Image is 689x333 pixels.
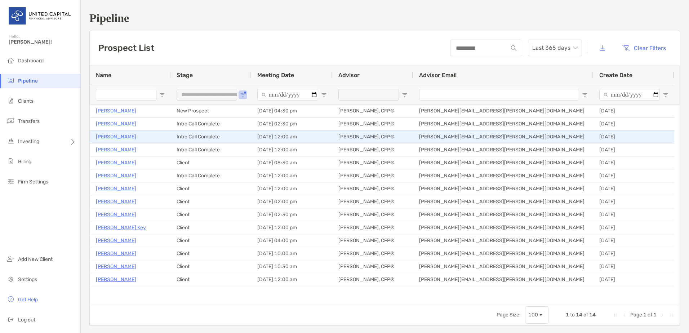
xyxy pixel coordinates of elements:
[252,105,333,117] div: [DATE] 04:30 pm
[96,197,136,206] a: [PERSON_NAME]
[96,119,136,128] a: [PERSON_NAME]
[96,184,136,193] a: [PERSON_NAME]
[659,312,665,318] div: Next Page
[171,234,252,247] div: Client
[413,182,594,195] div: [PERSON_NAME][EMAIL_ADDRESS][PERSON_NAME][DOMAIN_NAME]
[159,92,165,98] button: Open Filter Menu
[171,156,252,169] div: Client
[413,105,594,117] div: [PERSON_NAME][EMAIL_ADDRESS][PERSON_NAME][DOMAIN_NAME]
[528,312,538,318] div: 100
[630,312,642,318] span: Page
[668,312,674,318] div: Last Page
[257,89,318,101] input: Meeting Date Filter Input
[252,143,333,156] div: [DATE] 12:00 am
[171,130,252,143] div: Intro Call Complete
[594,221,674,234] div: [DATE]
[252,208,333,221] div: [DATE] 02:30 pm
[171,273,252,286] div: Client
[18,159,31,165] span: Billing
[96,223,146,232] a: [PERSON_NAME] Key
[18,297,38,303] span: Get Help
[413,260,594,273] div: [PERSON_NAME][EMAIL_ADDRESS][PERSON_NAME][DOMAIN_NAME]
[6,315,15,324] img: logout icon
[413,156,594,169] div: [PERSON_NAME][EMAIL_ADDRESS][PERSON_NAME][DOMAIN_NAME]
[413,117,594,130] div: [PERSON_NAME][EMAIL_ADDRESS][PERSON_NAME][DOMAIN_NAME]
[6,295,15,303] img: get-help icon
[96,249,136,258] p: [PERSON_NAME]
[413,273,594,286] div: [PERSON_NAME][EMAIL_ADDRESS][PERSON_NAME][DOMAIN_NAME]
[413,234,594,247] div: [PERSON_NAME][EMAIL_ADDRESS][PERSON_NAME][DOMAIN_NAME]
[171,182,252,195] div: Client
[643,312,646,318] span: 1
[333,182,413,195] div: [PERSON_NAME], CFP®
[594,130,674,143] div: [DATE]
[18,98,34,104] span: Clients
[96,158,136,167] p: [PERSON_NAME]
[257,72,294,79] span: Meeting Date
[18,138,39,145] span: Investing
[6,157,15,165] img: billing icon
[599,89,660,101] input: Create Date Filter Input
[653,312,657,318] span: 1
[576,312,582,318] span: 14
[6,76,15,85] img: pipeline icon
[594,182,674,195] div: [DATE]
[413,247,594,260] div: [PERSON_NAME][EMAIL_ADDRESS][PERSON_NAME][DOMAIN_NAME]
[419,89,579,101] input: Advisor Email Filter Input
[252,169,333,182] div: [DATE] 12:00 am
[594,195,674,208] div: [DATE]
[663,92,668,98] button: Open Filter Menu
[566,312,569,318] span: 1
[96,145,136,154] a: [PERSON_NAME]
[583,312,588,318] span: of
[252,273,333,286] div: [DATE] 12:00 am
[6,116,15,125] img: transfers icon
[9,3,72,29] img: United Capital Logo
[96,236,136,245] a: [PERSON_NAME]
[6,96,15,105] img: clients icon
[252,260,333,273] div: [DATE] 10:30 am
[333,130,413,143] div: [PERSON_NAME], CFP®
[171,105,252,117] div: New Prospect
[171,247,252,260] div: Client
[333,273,413,286] div: [PERSON_NAME], CFP®
[333,234,413,247] div: [PERSON_NAME], CFP®
[594,117,674,130] div: [DATE]
[532,40,578,56] span: Last 365 days
[96,275,136,284] p: [PERSON_NAME]
[413,208,594,221] div: [PERSON_NAME][EMAIL_ADDRESS][PERSON_NAME][DOMAIN_NAME]
[252,156,333,169] div: [DATE] 08:30 am
[252,234,333,247] div: [DATE] 04:00 pm
[171,143,252,156] div: Intro Call Complete
[240,92,246,98] button: Open Filter Menu
[18,118,40,124] span: Transfers
[6,177,15,186] img: firm-settings icon
[402,92,408,98] button: Open Filter Menu
[96,171,136,180] a: [PERSON_NAME]
[252,182,333,195] div: [DATE] 12:00 am
[333,105,413,117] div: [PERSON_NAME], CFP®
[338,72,360,79] span: Advisor
[96,132,136,141] a: [PERSON_NAME]
[413,169,594,182] div: [PERSON_NAME][EMAIL_ADDRESS][PERSON_NAME][DOMAIN_NAME]
[96,72,111,79] span: Name
[594,156,674,169] div: [DATE]
[6,137,15,145] img: investing icon
[333,156,413,169] div: [PERSON_NAME], CFP®
[252,117,333,130] div: [DATE] 02:30 pm
[413,221,594,234] div: [PERSON_NAME][EMAIL_ADDRESS][PERSON_NAME][DOMAIN_NAME]
[594,247,674,260] div: [DATE]
[497,312,521,318] div: Page Size:
[622,312,627,318] div: Previous Page
[96,106,136,115] a: [PERSON_NAME]
[6,56,15,65] img: dashboard icon
[252,195,333,208] div: [DATE] 02:00 pm
[525,306,548,324] div: Page Size
[333,221,413,234] div: [PERSON_NAME], CFP®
